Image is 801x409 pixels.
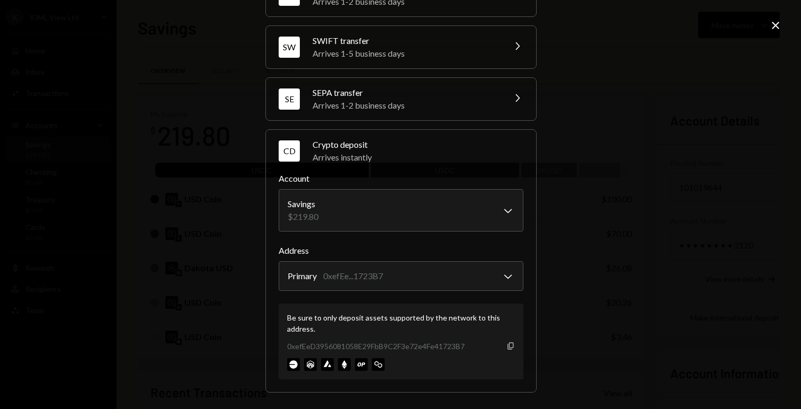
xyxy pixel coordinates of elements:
div: CDCrypto depositArrives instantly [279,172,523,379]
button: SWSWIFT transferArrives 1-5 business days [266,26,536,68]
button: SESEPA transferArrives 1-2 business days [266,78,536,120]
div: Be sure to only deposit assets supported by the network to this address. [287,312,515,334]
label: Account [279,172,523,185]
button: Address [279,261,523,291]
div: 0xefEeD3956081058E29FbB9C2F3e72e4Fe41723B7 [287,341,465,352]
div: SE [279,88,300,110]
div: SWIFT transfer [313,34,498,47]
img: base-mainnet [287,358,300,371]
div: Arrives 1-5 business days [313,47,498,60]
img: ethereum-mainnet [338,358,351,371]
div: Arrives instantly [313,151,523,164]
div: SEPA transfer [313,86,498,99]
img: arbitrum-mainnet [304,358,317,371]
label: Address [279,244,523,257]
img: avalanche-mainnet [321,358,334,371]
img: polygon-mainnet [372,358,385,371]
img: optimism-mainnet [355,358,368,371]
button: Account [279,189,523,232]
div: Crypto deposit [313,138,523,151]
button: CDCrypto depositArrives instantly [266,130,536,172]
div: 0xefEe...1723B7 [323,270,383,282]
div: Arrives 1-2 business days [313,99,498,112]
div: CD [279,140,300,162]
div: SW [279,37,300,58]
